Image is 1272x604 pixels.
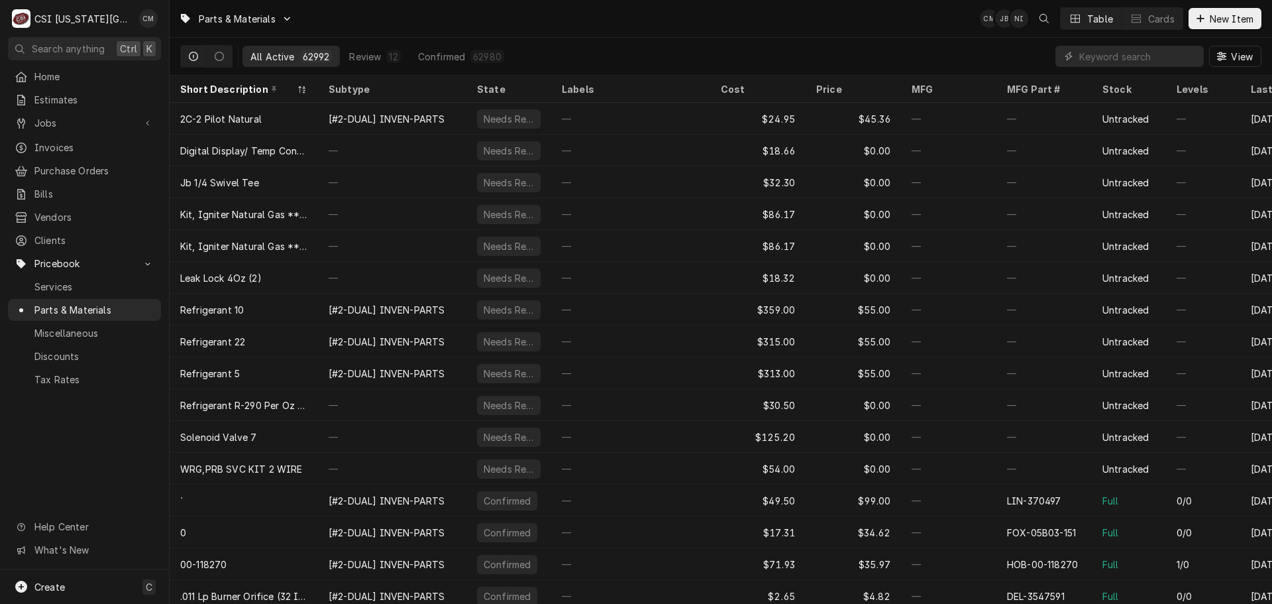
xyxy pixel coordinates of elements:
div: — [901,389,996,421]
div: Needs Review [482,398,535,412]
div: [#2-DUAL] INVEN-PARTS [329,303,445,317]
div: Untracked [1102,112,1149,126]
div: — [318,262,466,294]
div: Confirmed [482,526,532,540]
div: — [1166,135,1240,166]
div: — [1166,421,1240,453]
div: — [901,230,996,262]
div: $0.00 [806,166,901,198]
span: Help Center [34,520,153,534]
div: — [551,262,710,294]
span: Parts & Materials [34,303,154,317]
div: CM [139,9,158,28]
div: — [551,135,710,166]
div: — [996,326,1092,357]
div: — [1166,326,1240,357]
div: Price [816,82,888,96]
div: — [551,548,710,580]
div: Needs Review [482,303,535,317]
div: — [996,357,1092,389]
div: [#2-DUAL] INVEN-PARTS [329,112,445,126]
div: Needs Review [482,112,535,126]
div: — [1166,230,1240,262]
span: K [146,42,152,56]
div: $30.50 [710,389,806,421]
span: C [146,580,152,594]
span: Tax Rates [34,373,154,387]
div: — [901,485,996,516]
span: Create [34,581,65,593]
div: 0/0 [1177,494,1192,508]
div: Kit, Igniter Natural Gas ***Replaces Fry-8263054** (1) [180,239,307,253]
div: — [996,421,1092,453]
div: Refrigerant 22 [180,335,245,349]
div: $71.93 [710,548,806,580]
div: Confirmed [482,494,532,508]
div: $45.36 [806,103,901,135]
span: Ctrl [120,42,137,56]
div: 0/0 [1177,526,1192,540]
div: FOX-05B03-151 [1007,526,1076,540]
div: — [551,326,710,357]
div: — [551,294,710,326]
div: 0/0 [1177,589,1192,603]
div: — [996,230,1092,262]
div: — [551,421,710,453]
div: Untracked [1102,430,1149,444]
div: — [996,103,1092,135]
div: $125.20 [710,421,806,453]
div: — [318,389,466,421]
div: Full [1102,558,1119,572]
span: Discounts [34,349,154,363]
div: Full [1102,494,1119,508]
div: Cards [1148,12,1175,26]
div: [#2-DUAL] INVEN-PARTS [329,526,445,540]
div: Untracked [1102,398,1149,412]
div: JB [995,9,1014,28]
div: Full [1102,526,1119,540]
input: Keyword search [1079,46,1197,67]
div: — [318,453,466,485]
div: [#2-DUAL] INVEN-PARTS [329,589,445,603]
div: — [1166,262,1240,294]
div: Full [1102,589,1119,603]
div: $17.31 [710,516,806,548]
span: What's New [34,543,153,557]
div: Chancellor Morris's Avatar [139,9,158,28]
div: $0.00 [806,230,901,262]
span: Jobs [34,116,134,130]
a: Go to Parts & Materials [174,8,298,30]
div: Chancellor Morris's Avatar [980,9,998,28]
div: Untracked [1102,335,1149,349]
span: Bills [34,187,154,201]
button: View [1209,46,1261,67]
div: Untracked [1102,239,1149,253]
div: Refrigerant 10 [180,303,244,317]
div: — [551,516,710,548]
div: Confirmed [418,50,465,64]
div: NI [1010,9,1028,28]
div: — [901,357,996,389]
div: HOB-00-118270 [1007,558,1078,572]
div: — [551,166,710,198]
a: Parts & Materials [8,299,161,321]
div: Untracked [1102,144,1149,158]
div: 62980 [473,50,502,64]
div: CSI [US_STATE][GEOGRAPHIC_DATA] [34,12,132,26]
div: 2C-2 Pilot Natural [180,112,262,126]
div: $49.50 [710,485,806,516]
span: New Item [1207,12,1256,26]
div: Needs Review [482,430,535,444]
span: Services [34,280,154,294]
div: Labels [562,82,700,96]
div: Kit, Igniter Natural Gas **Replaces Fry-8263054** [180,208,307,221]
div: All Active [250,50,295,64]
a: Tax Rates [8,369,161,391]
div: [#2-DUAL] INVEN-PARTS [329,367,445,381]
div: Untracked [1102,303,1149,317]
div: — [996,166,1092,198]
div: .011 Lp Burner Orifice (32 In Stock [DATE]) [180,589,307,603]
a: Purchase Orders [8,160,161,182]
div: — [996,135,1092,166]
div: — [551,453,710,485]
